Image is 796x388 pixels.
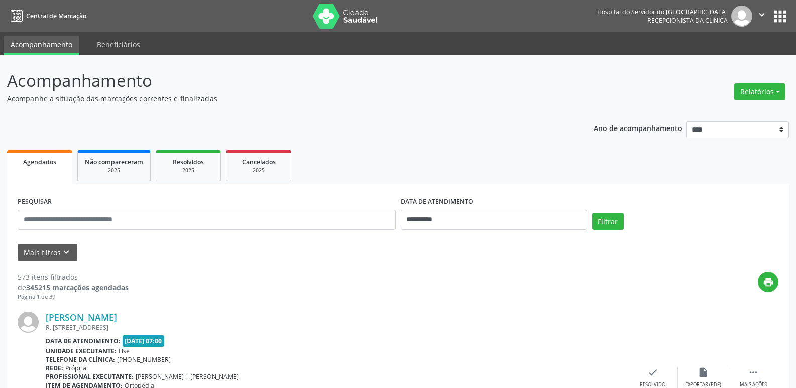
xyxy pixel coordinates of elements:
[23,158,56,166] span: Agendados
[242,158,276,166] span: Cancelados
[123,335,165,347] span: [DATE] 07:00
[647,16,728,25] span: Recepcionista da clínica
[85,158,143,166] span: Não compareceram
[90,36,147,53] a: Beneficiários
[748,367,759,378] i: 
[173,158,204,166] span: Resolvidos
[65,364,86,372] span: Própria
[46,364,63,372] b: Rede:
[592,213,624,230] button: Filtrar
[7,93,554,104] p: Acompanhe a situação das marcações correntes e finalizadas
[85,167,143,174] div: 2025
[752,6,771,27] button: 
[401,194,473,210] label: DATA DE ATENDIMENTO
[597,8,728,16] div: Hospital do Servidor do [GEOGRAPHIC_DATA]
[119,347,130,355] span: Hse
[763,277,774,288] i: print
[18,194,52,210] label: PESQUISAR
[18,272,129,282] div: 573 itens filtrados
[26,12,86,20] span: Central de Marcação
[7,68,554,93] p: Acompanhamento
[698,367,709,378] i: insert_drive_file
[234,167,284,174] div: 2025
[756,9,767,20] i: 
[46,355,115,364] b: Telefone da clínica:
[46,337,121,345] b: Data de atendimento:
[7,8,86,24] a: Central de Marcação
[117,355,171,364] span: [PHONE_NUMBER]
[18,293,129,301] div: Página 1 de 39
[46,372,134,381] b: Profissional executante:
[26,283,129,292] strong: 345215 marcações agendadas
[46,347,117,355] b: Unidade executante:
[4,36,79,55] a: Acompanhamento
[46,323,628,332] div: R. [STREET_ADDRESS]
[46,312,117,323] a: [PERSON_NAME]
[18,312,39,333] img: img
[771,8,789,25] button: apps
[731,6,752,27] img: img
[647,367,658,378] i: check
[18,282,129,293] div: de
[136,372,239,381] span: [PERSON_NAME] | [PERSON_NAME]
[61,247,72,258] i: keyboard_arrow_down
[734,83,785,100] button: Relatórios
[18,244,77,262] button: Mais filtroskeyboard_arrow_down
[594,121,683,134] p: Ano de acompanhamento
[758,272,778,292] button: print
[163,167,213,174] div: 2025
